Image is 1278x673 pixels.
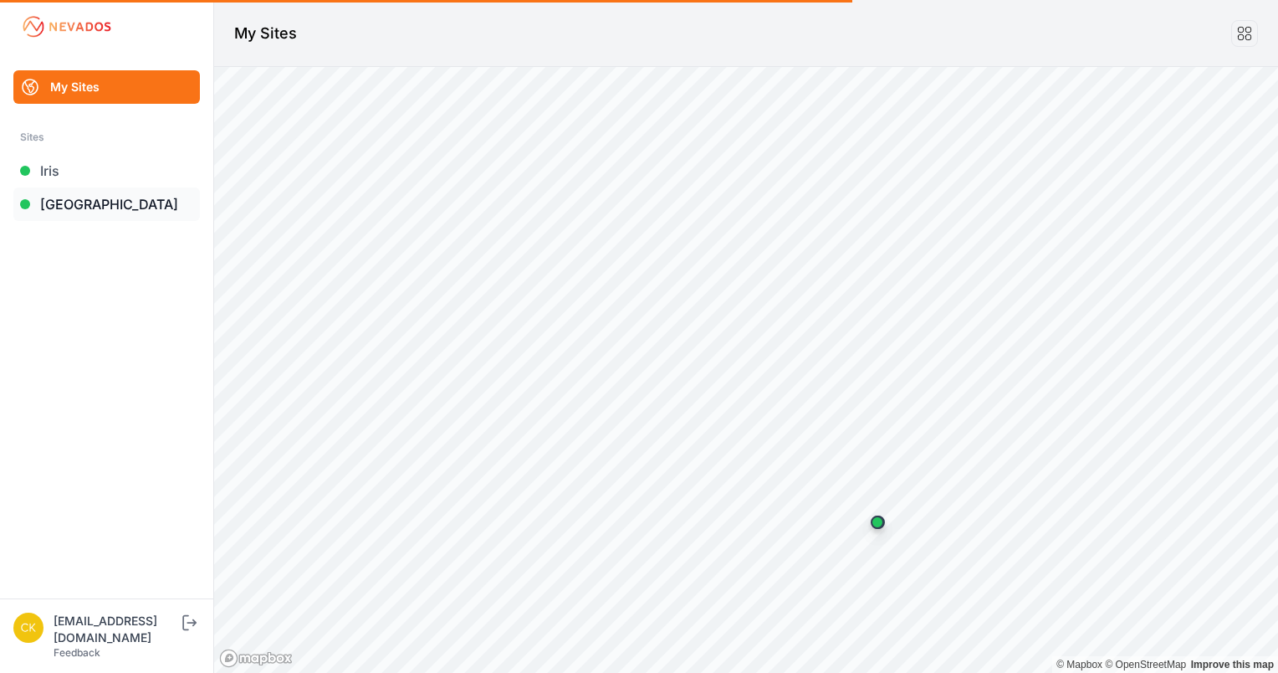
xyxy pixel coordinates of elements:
[20,13,114,40] img: Nevados
[20,127,193,147] div: Sites
[214,67,1278,673] canvas: Map
[54,613,179,646] div: [EMAIL_ADDRESS][DOMAIN_NAME]
[861,506,894,539] div: Map marker
[234,22,297,45] h1: My Sites
[13,154,200,188] a: Iris
[54,646,100,659] a: Feedback
[13,188,200,221] a: [GEOGRAPHIC_DATA]
[219,649,293,668] a: Mapbox logo
[13,70,200,104] a: My Sites
[1105,659,1186,670] a: OpenStreetMap
[13,613,43,643] img: ckent@prim.com
[1056,659,1102,670] a: Mapbox
[1191,659,1274,670] a: Map feedback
